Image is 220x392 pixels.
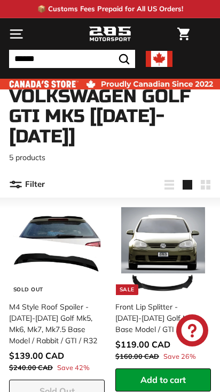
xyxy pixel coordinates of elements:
[13,207,101,296] img: mk7 gti spoiler
[9,50,135,68] input: Search
[163,351,196,361] span: Save 26%
[10,284,47,295] div: Sold Out
[9,301,98,346] div: M4 Style Roof Spoiler - [DATE]-[DATE] Golf Mk5, Mk6, Mk7, Mk7.5 Base Model / Rabbit / GTI / R32
[9,172,45,198] button: Filter
[57,363,90,373] span: Save 42%
[9,350,64,361] span: $139.00 CAD
[9,203,105,380] a: Sold Out mk7 gti spoiler M4 Style Roof Spoiler - [DATE]-[DATE] Golf Mk5, Mk6, Mk7, Mk7.5 Base Mod...
[115,301,205,335] div: Front Lip Splitter - [DATE]-[DATE] Golf Mk5 Base Model / GTI / R32
[115,368,211,391] button: Add to cart
[89,25,131,43] img: Logo_285_Motorsport_areodynamics_components
[115,352,159,360] span: $160.00 CAD
[116,284,138,295] div: Sale
[9,152,211,163] p: 5 products
[37,4,183,14] p: 📦 Customs Fees Prepaid for All US Orders!
[140,374,186,385] span: Add to cart
[115,203,211,368] a: Sale Front Lip Splitter - [DATE]-[DATE] Golf Mk5 Base Model / GTI / R32 Save 26%
[115,339,170,350] span: $119.00 CAD
[9,87,211,147] h1: Volkswagen Golf GTI Mk5 [[DATE]-[DATE]]
[172,19,195,49] a: Cart
[173,314,211,349] inbox-online-store-chat: Shopify online store chat
[9,363,53,372] span: $240.00 CAD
